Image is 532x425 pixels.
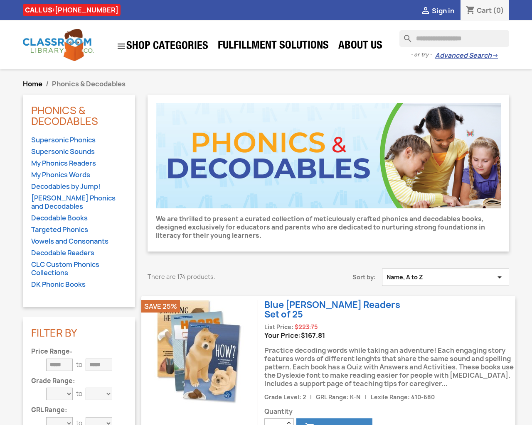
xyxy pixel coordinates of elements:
[31,103,98,128] a: Phonics & Decodables
[316,393,360,401] span: GRL Range: K-N
[31,378,127,385] p: Grade Range:
[55,5,118,15] a: [PHONE_NUMBER]
[264,393,306,401] span: Grade Level: 2
[31,348,127,355] p: Price Range:
[307,393,315,401] span: |
[76,390,82,398] p: to
[52,79,126,88] span: Phonics & Decodables
[399,30,409,40] i: search
[31,194,127,212] a: [PERSON_NAME] Phonics and Decodables
[303,273,382,281] span: Sort by:
[31,260,127,278] a: CLC Custom Phonics Collections
[382,269,509,286] button: Sort by selection
[76,361,82,369] p: to
[421,6,431,16] i: 
[31,171,127,180] a: My Phonics Words
[432,6,454,15] span: Sign in
[399,30,509,47] input: Search
[31,407,127,414] p: GRL Range:
[112,37,212,55] a: SHOP CATEGORIES
[148,300,251,404] img: Blue Marlin Readers (Set of 25)
[264,323,293,331] span: List Price:
[23,79,42,88] a: Home
[148,273,291,281] p: There are 174 products.
[156,103,501,208] img: CLC_Phonics_And_Decodables.jpg
[31,147,127,157] a: Supersonic Sounds
[495,273,505,281] i: 
[116,41,126,51] i: 
[141,300,180,313] li: Save 25%
[264,408,515,416] span: Quantity
[214,38,333,55] a: Fulfillment Solutions
[31,249,127,258] a: Decodable Readers
[477,6,492,15] span: Cart
[334,38,387,55] a: About Us
[264,340,515,392] div: Practice decoding words while taking an adventure! Each engaging story features words of differen...
[362,393,369,401] span: |
[31,182,127,192] a: Decodables by Jump!
[31,159,127,169] a: My Phonics Readers
[31,225,127,235] a: Targeted Phonics
[435,51,498,60] a: Advanced Search→
[264,299,400,320] a: Blue [PERSON_NAME] ReadersSet of 25
[492,51,498,60] span: →
[371,393,435,401] span: Lexile Range: 410-680
[31,280,127,290] a: DK Phonic Books
[156,215,501,240] p: We are thrilled to present a curated collection of meticulously crafted phonics and decodables bo...
[264,331,515,340] div: Your Price:
[31,214,127,223] a: Decodable Books
[493,6,504,15] span: (0)
[31,237,127,247] a: Vowels and Consonants
[465,6,475,16] i: shopping_cart
[23,4,121,16] div: CALL US:
[31,136,127,145] a: Supersonic Phonics
[23,29,94,61] img: Classroom Library Company
[421,6,454,15] a:  Sign in
[301,331,325,340] span: Price
[411,51,435,59] span: - or try -
[295,323,318,331] span: Regular price
[31,327,127,338] p: Filter By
